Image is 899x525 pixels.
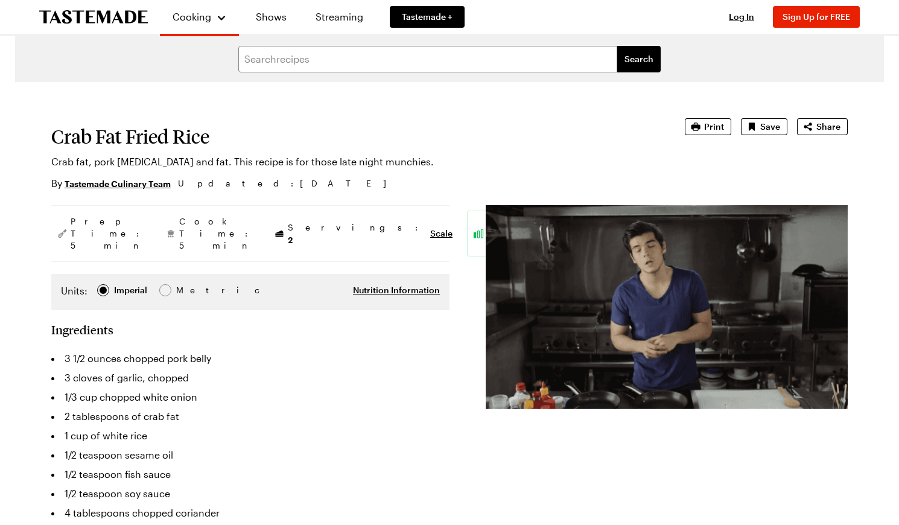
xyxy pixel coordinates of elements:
button: Sign Up for FREE [773,6,860,28]
button: Print [685,118,731,135]
div: Imperial Metric [61,284,202,301]
p: Crab fat, pork [MEDICAL_DATA] and fat. This recipe is for those late night munchies. [51,154,651,169]
h2: Ingredients [51,322,113,337]
li: 3 cloves of garlic, chopped [51,368,449,387]
div: Imperial [114,284,147,297]
label: Units: [61,284,87,298]
button: filters [617,46,661,72]
li: 2 tablespoons of crab fat [51,407,449,426]
a: To Tastemade Home Page [39,10,148,24]
div: Metric [176,284,202,297]
span: Cook Time: 5 min [179,215,254,252]
a: Tastemade + [390,6,465,28]
span: Updated : [DATE] [178,177,398,190]
span: Cooking [173,11,211,22]
li: 3 1/2 ounces chopped pork belly [51,349,449,368]
button: Save recipe [741,118,787,135]
li: 1 cup of white rice [51,426,449,445]
button: Log In [717,11,766,23]
span: Imperial [114,284,148,297]
button: Scale [430,227,453,240]
p: By [51,176,171,191]
span: Metric [176,284,203,297]
span: Log In [729,11,754,22]
button: Nutrition Information [353,284,440,296]
button: Share [797,118,848,135]
span: Tastemade + [402,11,453,23]
h1: Crab Fat Fried Rice [51,126,651,147]
li: 4 tablespoons chopped coriander [51,503,449,523]
span: Save [760,121,780,133]
li: 1/3 cup chopped white onion [51,387,449,407]
span: 2 [288,234,293,245]
li: 1/2 teaspoon soy sauce [51,484,449,503]
span: Search [624,53,653,65]
span: Share [816,121,840,133]
button: Cooking [172,5,227,29]
a: Tastemade Culinary Team [65,177,171,190]
span: Servings: [288,221,424,246]
span: Sign Up for FREE [783,11,850,22]
li: 1/2 teaspoon sesame oil [51,445,449,465]
span: Prep Time: 5 min [71,215,145,252]
span: Print [704,121,724,133]
li: 1/2 teaspoon fish sauce [51,465,449,484]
